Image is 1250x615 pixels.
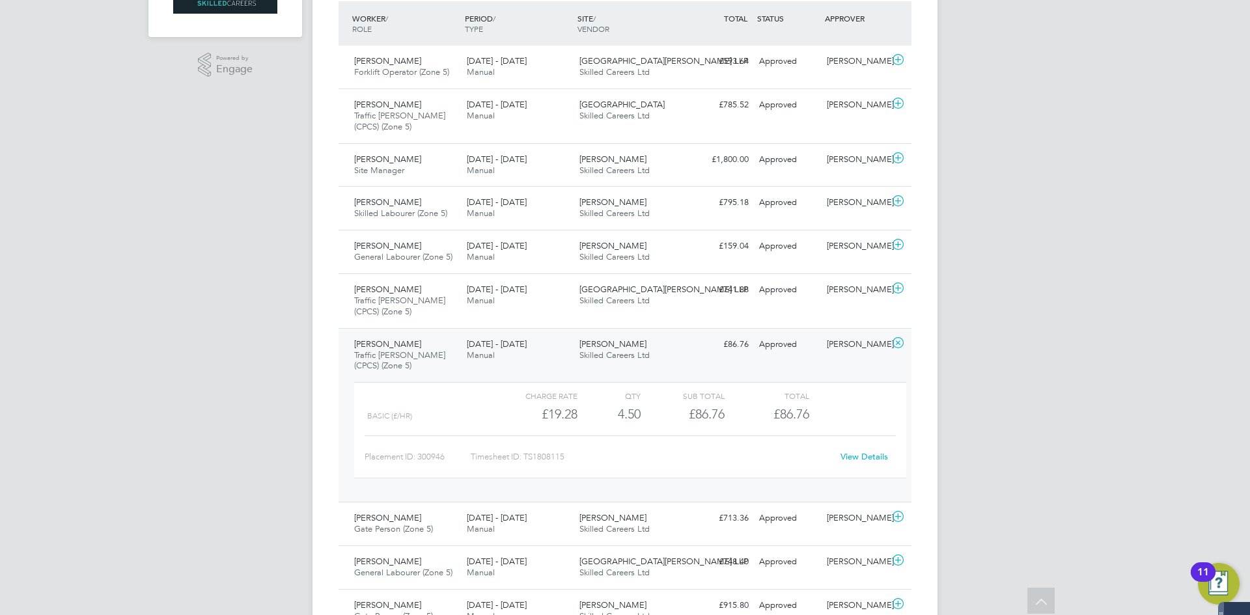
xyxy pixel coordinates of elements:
[822,551,889,573] div: [PERSON_NAME]
[467,338,527,349] span: [DATE] - [DATE]
[577,403,641,425] div: 4.50
[467,165,495,176] span: Manual
[216,64,253,75] span: Engage
[686,149,754,171] div: £1,800.00
[467,110,495,121] span: Manual
[579,240,646,251] span: [PERSON_NAME]
[1198,563,1240,605] button: Open Resource Center, 11 new notifications
[754,149,822,171] div: Approved
[579,55,748,66] span: [GEOGRAPHIC_DATA][PERSON_NAME] LLP
[686,51,754,72] div: £593.64
[493,13,495,23] span: /
[365,446,471,467] div: Placement ID: 300946
[471,446,832,467] div: Timesheet ID: TS1808115
[354,556,421,567] span: [PERSON_NAME]
[467,154,527,165] span: [DATE] - [DATE]
[354,349,445,372] span: Traffic [PERSON_NAME] (CPCS) (Zone 5)
[754,51,822,72] div: Approved
[724,13,747,23] span: TOTAL
[467,240,527,251] span: [DATE] - [DATE]
[216,53,253,64] span: Powered by
[579,251,650,262] span: Skilled Careers Ltd
[840,451,888,462] a: View Details
[354,284,421,295] span: [PERSON_NAME]
[467,567,495,578] span: Manual
[686,236,754,257] div: £159.04
[686,334,754,355] div: £86.76
[822,7,889,30] div: APPROVER
[822,149,889,171] div: [PERSON_NAME]
[577,388,641,403] div: QTY
[467,284,527,295] span: [DATE] - [DATE]
[641,388,725,403] div: Sub Total
[354,523,433,534] span: Gate Person (Zone 5)
[754,94,822,116] div: Approved
[754,334,822,355] div: Approved
[467,251,495,262] span: Manual
[686,508,754,529] div: £713.36
[579,523,650,534] span: Skilled Careers Ltd
[467,349,495,361] span: Manual
[467,556,527,567] span: [DATE] - [DATE]
[725,388,809,403] div: Total
[579,208,650,219] span: Skilled Careers Ltd
[354,154,421,165] span: [PERSON_NAME]
[467,66,495,77] span: Manual
[579,154,646,165] span: [PERSON_NAME]
[467,99,527,110] span: [DATE] - [DATE]
[354,110,445,132] span: Traffic [PERSON_NAME] (CPCS) (Zone 5)
[822,192,889,213] div: [PERSON_NAME]
[467,599,527,610] span: [DATE] - [DATE]
[686,94,754,116] div: £785.52
[579,99,665,110] span: [GEOGRAPHIC_DATA]
[354,240,421,251] span: [PERSON_NAME]
[354,338,421,349] span: [PERSON_NAME]
[354,567,452,578] span: General Labourer (Zone 5)
[354,66,449,77] span: Forklift Operator (Zone 5)
[822,236,889,257] div: [PERSON_NAME]
[593,13,596,23] span: /
[773,406,809,422] span: £86.76
[467,208,495,219] span: Manual
[579,338,646,349] span: [PERSON_NAME]
[354,99,421,110] span: [PERSON_NAME]
[579,197,646,208] span: [PERSON_NAME]
[354,55,421,66] span: [PERSON_NAME]
[354,197,421,208] span: [PERSON_NAME]
[352,23,372,34] span: ROLE
[754,192,822,213] div: Approved
[354,295,445,317] span: Traffic [PERSON_NAME] (CPCS) (Zone 5)
[198,53,253,77] a: Powered byEngage
[467,295,495,306] span: Manual
[462,7,574,40] div: PERIOD
[349,7,462,40] div: WORKER
[577,23,609,34] span: VENDOR
[822,334,889,355] div: [PERSON_NAME]
[754,7,822,30] div: STATUS
[465,23,483,34] span: TYPE
[579,599,646,610] span: [PERSON_NAME]
[641,403,725,425] div: £86.76
[579,110,650,121] span: Skilled Careers Ltd
[385,13,388,23] span: /
[754,508,822,529] div: Approved
[354,512,421,523] span: [PERSON_NAME]
[579,512,646,523] span: [PERSON_NAME]
[579,349,650,361] span: Skilled Careers Ltd
[354,208,447,219] span: Skilled Labourer (Zone 5)
[822,279,889,301] div: [PERSON_NAME]
[354,599,421,610] span: [PERSON_NAME]
[354,251,452,262] span: General Labourer (Zone 5)
[467,55,527,66] span: [DATE] - [DATE]
[754,551,822,573] div: Approved
[686,279,754,301] div: £741.88
[574,7,687,40] div: SITE
[822,94,889,116] div: [PERSON_NAME]
[493,403,577,425] div: £19.28
[1197,572,1209,589] div: 11
[579,295,650,306] span: Skilled Careers Ltd
[686,551,754,573] div: £748.40
[579,165,650,176] span: Skilled Careers Ltd
[822,51,889,72] div: [PERSON_NAME]
[579,66,650,77] span: Skilled Careers Ltd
